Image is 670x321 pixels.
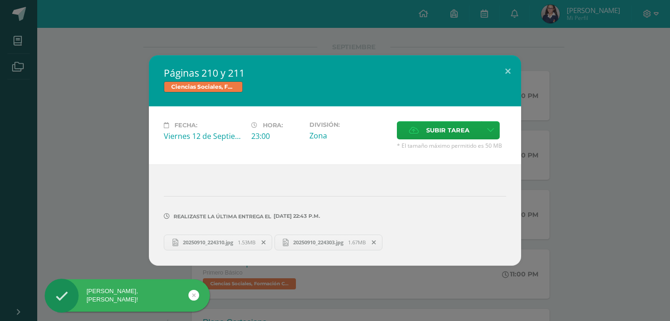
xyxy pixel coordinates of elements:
h2: Páginas 210 y 211 [164,66,506,79]
span: Remover entrega [256,237,272,248]
span: Subir tarea [426,122,469,139]
span: 1.67MB [348,239,366,246]
span: Remover entrega [366,237,382,248]
label: División: [309,121,389,128]
span: 1.53MB [238,239,255,246]
a: 20250910_224310.jpg 1.53MB [164,235,272,250]
span: * El tamaño máximo permitido es 50 MB [397,142,506,150]
span: [DATE] 22:43 p.m. [271,216,320,216]
a: 20250910_224303.jpg 1.67MB [275,235,383,250]
span: 20250910_224310.jpg [178,239,238,246]
span: Realizaste la última entrega el [174,213,271,220]
span: Hora: [263,122,283,129]
span: Fecha: [174,122,197,129]
span: Ciencias Sociales, Formación Ciudadana e Interculturalidad [164,81,243,92]
button: Close (Esc) [495,55,521,87]
div: Zona [309,131,389,141]
span: 20250910_224303.jpg [288,239,348,246]
div: [PERSON_NAME], [PERSON_NAME]! [45,287,210,304]
div: Viernes 12 de Septiembre [164,131,244,141]
div: 23:00 [251,131,302,141]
